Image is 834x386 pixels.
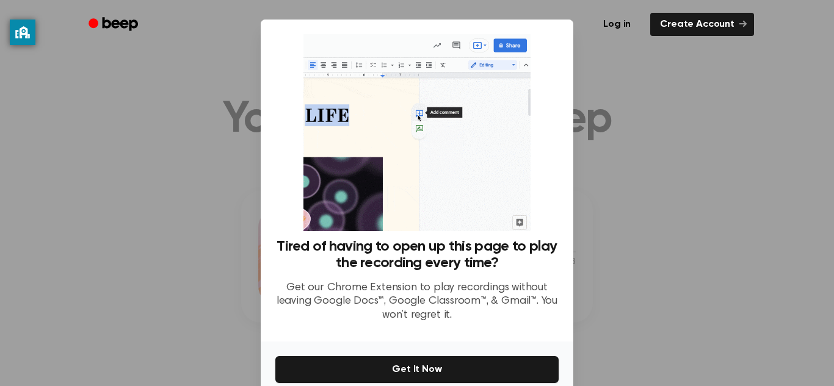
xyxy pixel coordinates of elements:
a: Beep [80,13,149,37]
h3: Tired of having to open up this page to play the recording every time? [275,238,559,271]
img: Beep extension in action [303,34,530,231]
a: Log in [591,10,643,38]
a: Create Account [650,13,754,36]
p: Get our Chrome Extension to play recordings without leaving Google Docs™, Google Classroom™, & Gm... [275,281,559,323]
button: Get It Now [275,356,559,383]
button: privacy banner [10,20,35,45]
